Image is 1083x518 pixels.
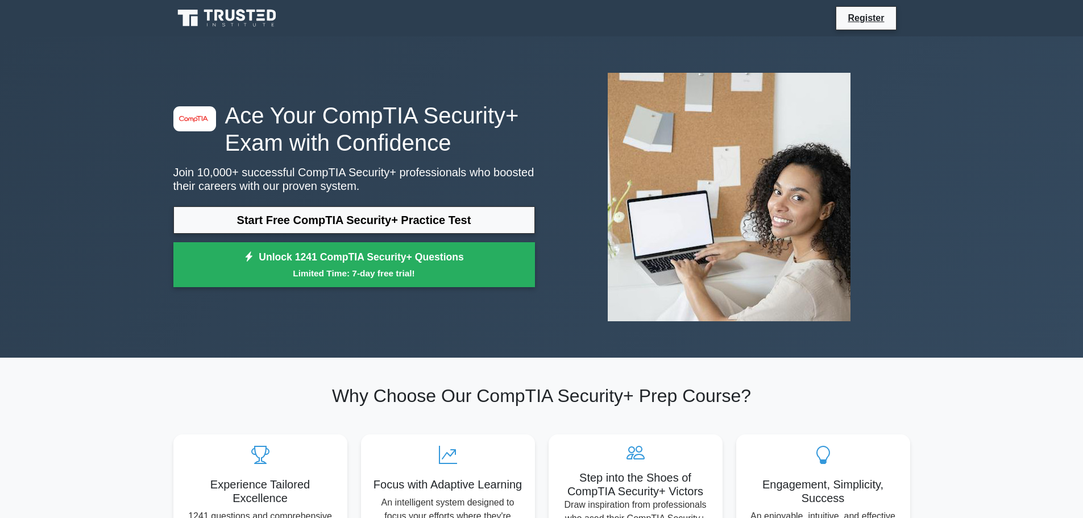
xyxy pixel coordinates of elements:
p: Join 10,000+ successful CompTIA Security+ professionals who boosted their careers with our proven... [173,165,535,193]
h1: Ace Your CompTIA Security+ Exam with Confidence [173,102,535,156]
a: Register [841,11,891,25]
h5: Focus with Adaptive Learning [370,478,526,491]
h5: Experience Tailored Excellence [182,478,338,505]
small: Limited Time: 7-day free trial! [188,267,521,280]
h5: Step into the Shoes of CompTIA Security+ Victors [558,471,713,498]
a: Start Free CompTIA Security+ Practice Test [173,206,535,234]
h2: Why Choose Our CompTIA Security+ Prep Course? [173,385,910,407]
h5: Engagement, Simplicity, Success [745,478,901,505]
a: Unlock 1241 CompTIA Security+ QuestionsLimited Time: 7-day free trial! [173,242,535,288]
